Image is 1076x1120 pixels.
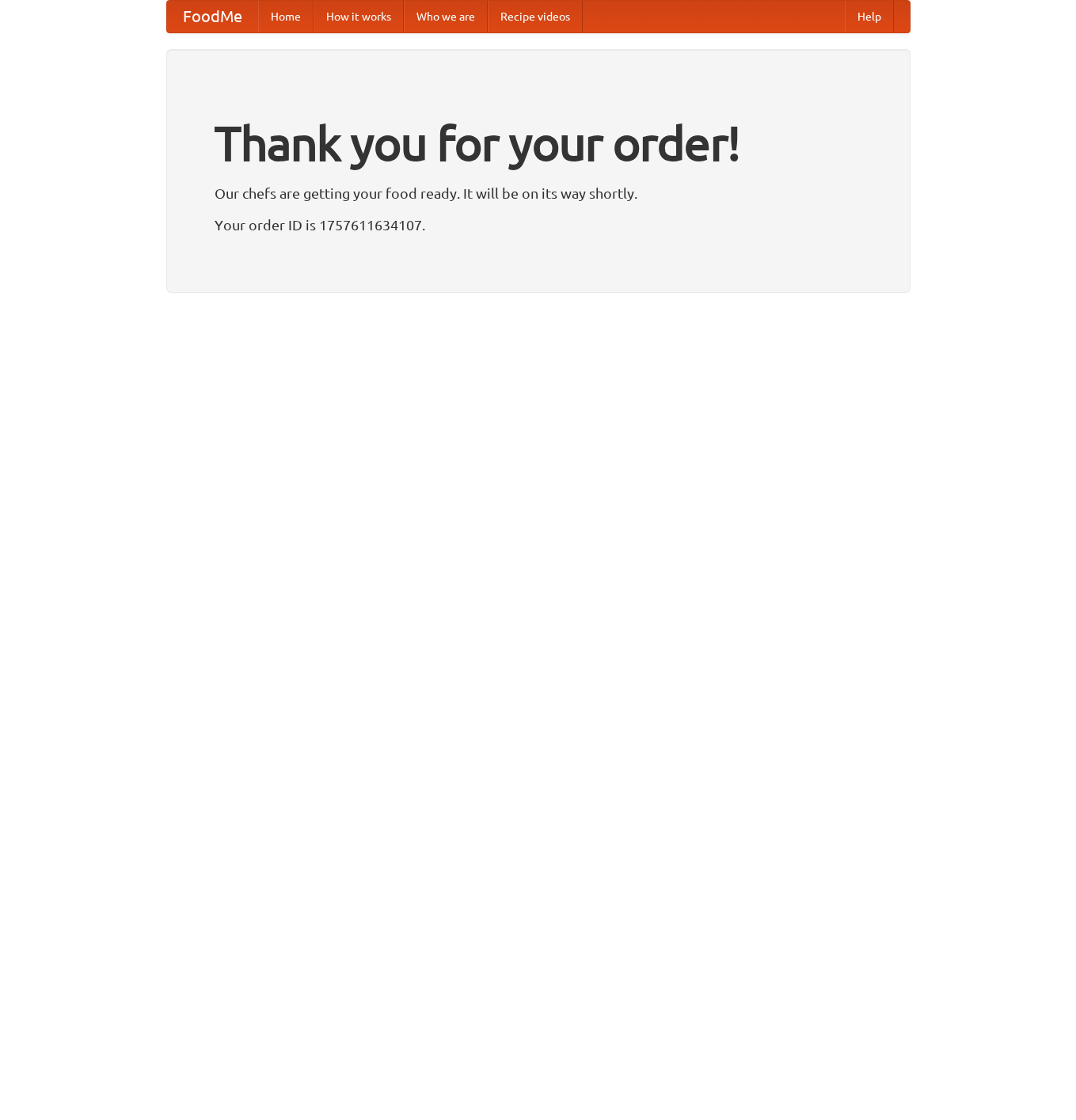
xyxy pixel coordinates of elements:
a: Help [845,1,894,32]
a: Home [258,1,314,32]
h1: Thank you for your order! [215,105,862,181]
a: Recipe videos [488,1,583,32]
a: Who we are [404,1,488,32]
p: Our chefs are getting your food ready. It will be on its way shortly. [215,181,862,205]
a: FoodMe [167,1,258,32]
p: Your order ID is 1757611634107. [215,213,862,237]
a: How it works [314,1,404,32]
